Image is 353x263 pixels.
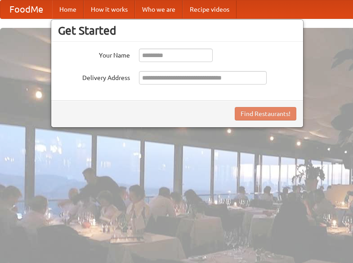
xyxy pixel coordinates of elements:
[52,0,84,18] a: Home
[235,107,296,120] button: Find Restaurants!
[58,49,130,60] label: Your Name
[84,0,135,18] a: How it works
[135,0,183,18] a: Who we are
[183,0,237,18] a: Recipe videos
[58,24,296,37] h3: Get Started
[58,71,130,82] label: Delivery Address
[0,0,52,18] a: FoodMe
